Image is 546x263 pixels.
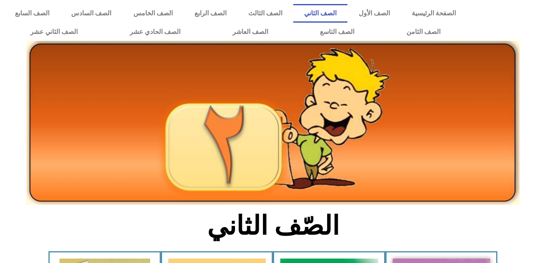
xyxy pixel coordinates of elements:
[60,4,122,23] a: الصف السادس
[294,23,381,41] a: الصف التاسع
[4,4,60,23] a: الصف السابع
[104,23,206,41] a: الصف الحادي عشر
[293,4,347,23] a: الصف الثاني
[184,4,237,23] a: الصف الرابع
[206,23,294,41] a: الصف العاشر
[4,23,104,41] a: الصف الثاني عشر
[237,4,293,23] a: الصف الثالث
[347,4,400,23] a: الصف الأول
[401,4,467,23] a: الصفحة الرئيسية
[123,4,184,23] a: الصف الخامس
[140,210,407,242] h2: الصّف الثاني
[381,23,467,41] a: الصف الثامن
